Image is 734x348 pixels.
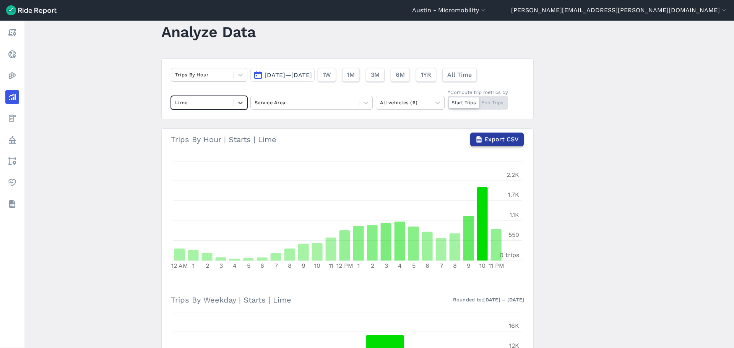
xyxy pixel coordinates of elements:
span: 6M [396,70,405,79]
tspan: 3 [219,262,223,269]
span: Export CSV [484,135,519,144]
a: Datasets [5,197,19,211]
span: 1YR [421,70,431,79]
tspan: 4 [233,262,237,269]
tspan: 16K [509,322,519,329]
tspan: 10 [479,262,486,269]
button: Austin - Micromobility [412,6,487,15]
tspan: 0 trips [500,251,519,259]
a: Policy [5,133,19,147]
span: All Time [447,70,472,79]
tspan: 2.2K [507,171,519,178]
h3: Trips By Weekday | Starts | Lime [171,289,524,310]
tspan: 7 [274,262,278,269]
button: Export CSV [470,133,524,146]
button: 1W [318,68,336,82]
tspan: 5 [247,262,250,269]
a: Heatmaps [5,69,19,83]
tspan: 550 [508,231,519,238]
button: 3M [366,68,385,82]
span: 1W [323,70,331,79]
tspan: 1 [357,262,360,269]
h1: Analyze Data [161,21,256,42]
button: [DATE]—[DATE] [250,68,315,82]
div: Trips By Hour | Starts | Lime [171,133,524,146]
tspan: 2 [206,262,209,269]
tspan: 12 PM [336,262,353,269]
tspan: 5 [412,262,416,269]
tspan: 8 [453,262,457,269]
tspan: 11 PM [489,262,504,269]
div: *Compute trip metrics by [448,89,508,96]
button: All Time [442,68,477,82]
tspan: 6 [425,262,429,269]
button: 1M [342,68,360,82]
tspan: 6 [260,262,264,269]
a: Health [5,176,19,189]
tspan: 9 [302,262,305,269]
tspan: 7 [440,262,443,269]
strong: [DATE] – [DATE] [483,297,524,303]
button: [PERSON_NAME][EMAIL_ADDRESS][PERSON_NAME][DOMAIN_NAME] [511,6,728,15]
tspan: 2 [371,262,374,269]
img: Ride Report [6,5,57,15]
tspan: 12 AM [171,262,188,269]
a: Report [5,26,19,40]
a: Analyze [5,90,19,104]
tspan: 1.1K [510,211,519,219]
tspan: 3 [385,262,388,269]
span: 3M [371,70,380,79]
span: 1M [347,70,355,79]
tspan: 8 [288,262,292,269]
tspan: 11 [329,262,333,269]
button: 6M [391,68,410,82]
span: [DATE]—[DATE] [265,71,312,79]
tspan: 1 [192,262,195,269]
tspan: 1.7K [508,191,519,198]
a: Realtime [5,47,19,61]
tspan: 4 [398,262,402,269]
tspan: 10 [314,262,320,269]
a: Fees [5,112,19,125]
div: Rounded to: [453,296,525,303]
a: Areas [5,154,19,168]
button: 1YR [416,68,436,82]
tspan: 9 [467,262,471,269]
